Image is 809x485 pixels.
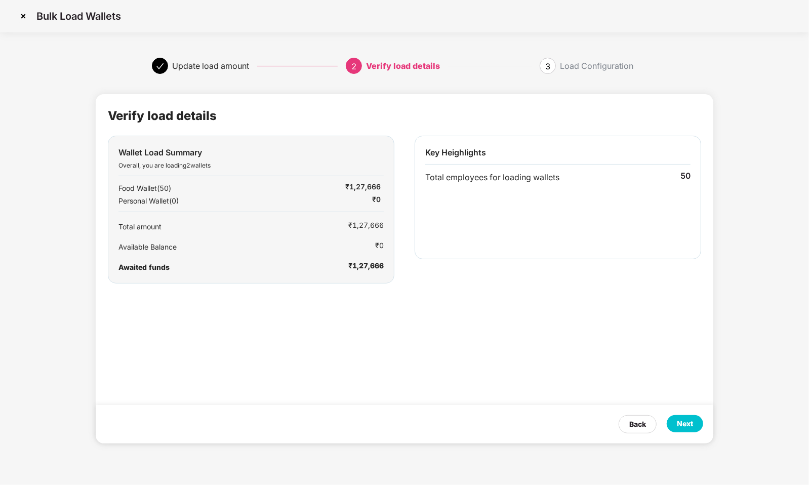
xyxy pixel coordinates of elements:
span: check [156,62,164,70]
div: Total employees for loading wallets [425,171,648,184]
div: Overall, you are loading 2 wallets [118,161,384,171]
div: 50 [680,170,691,184]
div: ₹1,27,666 [348,260,384,273]
div: ₹0 [372,194,381,207]
span: 3 [545,61,550,71]
div: ₹1,27,666 [348,220,384,232]
div: ₹1,27,666 [345,181,381,194]
div: ₹0 [375,240,384,253]
div: Verify load details [108,106,217,126]
div: Food Wallet ( 50 ) [118,183,313,194]
div: Available Balance [118,241,343,253]
div: Load Configuration [560,58,633,74]
div: Wallet Load Summary [118,146,384,159]
p: Bulk Load Wallets [36,10,121,22]
div: Total amount [118,221,316,232]
img: svg+xml;base64,PHN2ZyBpZD0iQ3Jvc3MtMzJ4MzIiIHhtbG5zPSJodHRwOi8vd3d3LnczLm9yZy8yMDAwL3N2ZyIgd2lkdG... [15,8,31,24]
div: Personal Wallet ( 0 ) [118,195,340,207]
span: 2 [351,61,356,71]
div: Verify load details [366,58,440,74]
div: Awaited funds [118,262,316,273]
div: Update load amount [172,58,249,74]
div: Back [629,419,646,430]
div: Next [677,418,693,429]
div: Key Heighlights [425,146,691,165]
